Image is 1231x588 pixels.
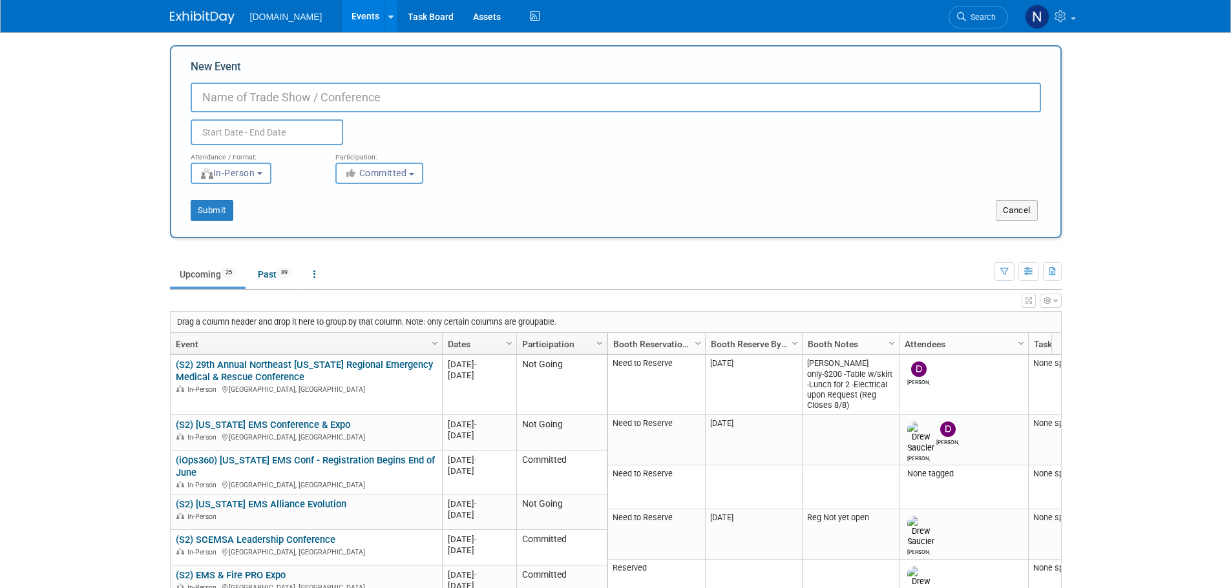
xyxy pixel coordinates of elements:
[428,333,442,352] a: Column Settings
[1033,418,1100,429] div: None specified
[711,333,794,355] a: Booth Reserve By Date
[608,509,705,560] td: Need to Reserve
[691,333,705,352] a: Column Settings
[170,11,235,24] img: ExhibitDay
[448,498,510,509] div: [DATE]
[790,338,800,349] span: Column Settings
[250,12,322,22] span: [DOMAIN_NAME]
[802,355,899,415] td: [PERSON_NAME] only-$200 -Table w/skirt -Lunch for 2 -Electrical upon Request (Reg Closes 8/8)
[936,437,959,445] div: Dave/Rob .
[277,268,291,278] span: 89
[594,338,605,349] span: Column Settings
[176,548,184,554] img: In-Person Event
[335,145,461,162] div: Participation:
[516,415,607,451] td: Not Going
[170,262,246,287] a: Upcoming25
[448,534,510,545] div: [DATE]
[705,509,802,560] td: [DATE]
[1033,512,1100,523] div: None specified
[608,415,705,465] td: Need to Reserve
[788,333,802,352] a: Column Settings
[176,481,184,487] img: In-Person Event
[176,383,436,394] div: [GEOGRAPHIC_DATA], [GEOGRAPHIC_DATA]
[335,163,423,184] button: Committed
[448,430,510,441] div: [DATE]
[705,415,802,465] td: [DATE]
[907,547,930,555] div: Drew Saucier
[448,419,510,430] div: [DATE]
[200,168,255,178] span: In-Person
[187,512,220,521] span: In-Person
[1033,469,1100,479] div: None specified
[940,421,956,437] img: Dave/Rob .
[996,200,1038,221] button: Cancel
[176,433,184,440] img: In-Person Event
[176,385,184,392] img: In-Person Event
[430,338,440,349] span: Column Settings
[949,6,1008,28] a: Search
[474,360,477,369] span: -
[516,530,607,565] td: Committed
[448,454,510,465] div: [DATE]
[474,534,477,544] span: -
[191,163,271,184] button: In-Person
[176,431,436,442] div: [GEOGRAPHIC_DATA], [GEOGRAPHIC_DATA]
[516,451,607,494] td: Committed
[191,145,316,162] div: Attendance / Format:
[502,333,516,352] a: Column Settings
[907,453,930,461] div: Drew Saucier
[504,338,514,349] span: Column Settings
[1025,5,1049,29] img: Nicholas Fischer
[608,355,705,415] td: Need to Reserve
[1016,338,1026,349] span: Column Settings
[176,419,350,431] a: (S2) [US_STATE] EMS Conference & Expo
[187,548,220,556] span: In-Person
[474,570,477,580] span: -
[176,512,184,519] img: In-Person Event
[191,119,343,145] input: Start Date - End Date
[176,333,434,355] a: Event
[907,377,930,385] div: Dave/Rob .
[887,338,897,349] span: Column Settings
[176,359,433,383] a: (S2) 29th Annual Northeast [US_STATE] Regional Emergency Medical & Rescue Conference
[907,516,934,547] img: Drew Saucier
[808,333,890,355] a: Booth Notes
[176,534,335,545] a: (S2) SCEMSA Leadership Conference
[516,355,607,415] td: Not Going
[191,83,1041,112] input: Name of Trade Show / Conference
[474,455,477,465] span: -
[448,545,510,556] div: [DATE]
[1014,333,1028,352] a: Column Settings
[705,355,802,415] td: [DATE]
[905,333,1020,355] a: Attendees
[176,454,435,478] a: (iOps360) [US_STATE] EMS Conf - Registration Begins End of June
[907,421,934,452] img: Drew Saucier
[613,333,697,355] a: Booth Reservation Status
[191,200,233,221] button: Submit
[885,333,899,352] a: Column Settings
[448,465,510,476] div: [DATE]
[248,262,301,287] a: Past89
[693,338,703,349] span: Column Settings
[904,469,1023,479] div: None tagged
[222,268,236,278] span: 25
[1033,358,1100,369] div: None specified
[448,359,510,370] div: [DATE]
[448,370,510,381] div: [DATE]
[448,509,510,520] div: [DATE]
[176,569,286,581] a: (S2) EMS & Fire PRO Expo
[1034,333,1097,355] a: Tasks
[187,481,220,489] span: In-Person
[176,546,436,557] div: [GEOGRAPHIC_DATA], [GEOGRAPHIC_DATA]
[1033,563,1100,573] div: None specified
[171,312,1061,332] div: Drag a column header and drop it here to group by that column. Note: only certain columns are gro...
[593,333,607,352] a: Column Settings
[608,465,705,509] td: Need to Reserve
[966,12,996,22] span: Search
[187,433,220,441] span: In-Person
[516,494,607,530] td: Not Going
[176,498,346,510] a: (S2) [US_STATE] EMS Alliance Evolution
[522,333,598,355] a: Participation
[344,168,407,178] span: Committed
[911,361,927,377] img: Dave/Rob .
